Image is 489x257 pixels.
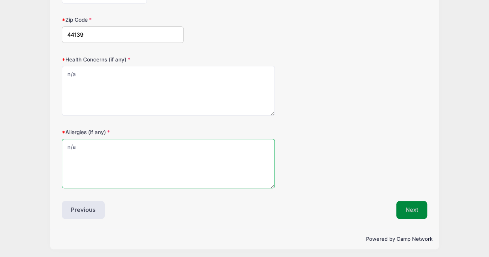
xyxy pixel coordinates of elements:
[62,16,184,24] label: Zip Code
[396,201,428,219] button: Next
[57,235,433,243] p: Powered by Camp Network
[62,56,184,63] label: Health Concerns (if any)
[62,201,105,219] button: Previous
[62,26,184,43] input: xxxxx
[62,128,184,136] label: Allergies (if any)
